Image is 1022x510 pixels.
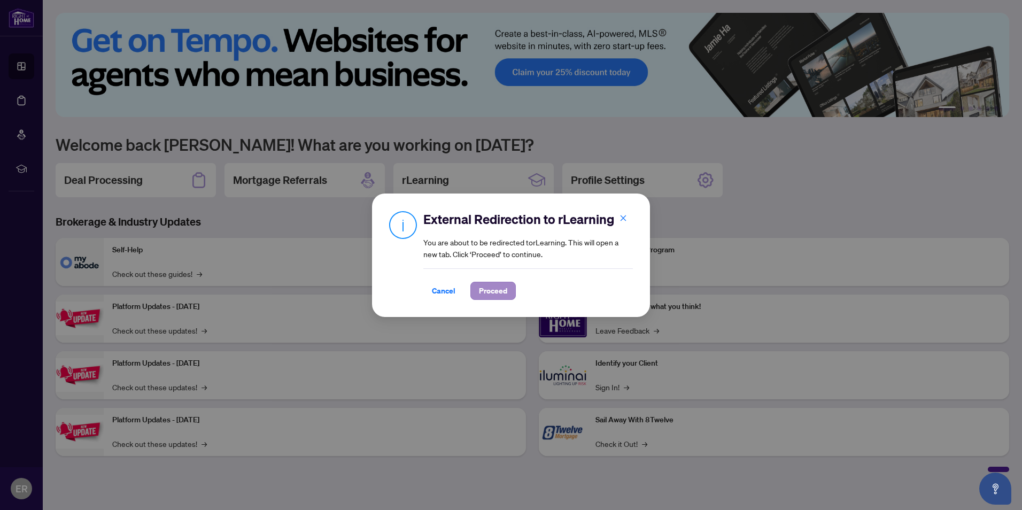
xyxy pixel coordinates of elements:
[423,282,464,300] button: Cancel
[479,282,507,299] span: Proceed
[423,211,633,300] div: You are about to be redirected to rLearning . This will open a new tab. Click ‘Proceed’ to continue.
[432,282,455,299] span: Cancel
[470,282,516,300] button: Proceed
[979,473,1011,505] button: Open asap
[389,211,417,239] img: Info Icon
[620,214,627,222] span: close
[423,211,633,228] h2: External Redirection to rLearning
